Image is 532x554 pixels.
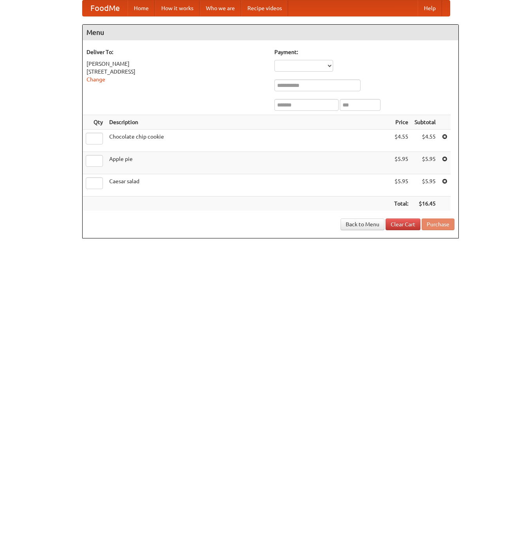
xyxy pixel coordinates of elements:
[341,218,384,230] a: Back to Menu
[418,0,442,16] a: Help
[274,48,454,56] h5: Payment:
[200,0,241,16] a: Who we are
[106,174,391,197] td: Caesar salad
[391,115,411,130] th: Price
[83,0,128,16] a: FoodMe
[411,130,439,152] td: $4.55
[128,0,155,16] a: Home
[106,130,391,152] td: Chocolate chip cookie
[83,115,106,130] th: Qty
[391,152,411,174] td: $5.95
[386,218,420,230] a: Clear Cart
[411,174,439,197] td: $5.95
[391,174,411,197] td: $5.95
[87,68,267,76] div: [STREET_ADDRESS]
[411,115,439,130] th: Subtotal
[411,197,439,211] th: $16.45
[241,0,288,16] a: Recipe videos
[391,130,411,152] td: $4.55
[106,115,391,130] th: Description
[155,0,200,16] a: How it works
[87,60,267,68] div: [PERSON_NAME]
[106,152,391,174] td: Apple pie
[87,48,267,56] h5: Deliver To:
[391,197,411,211] th: Total:
[87,76,105,83] a: Change
[422,218,454,230] button: Purchase
[83,25,458,40] h4: Menu
[411,152,439,174] td: $5.95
